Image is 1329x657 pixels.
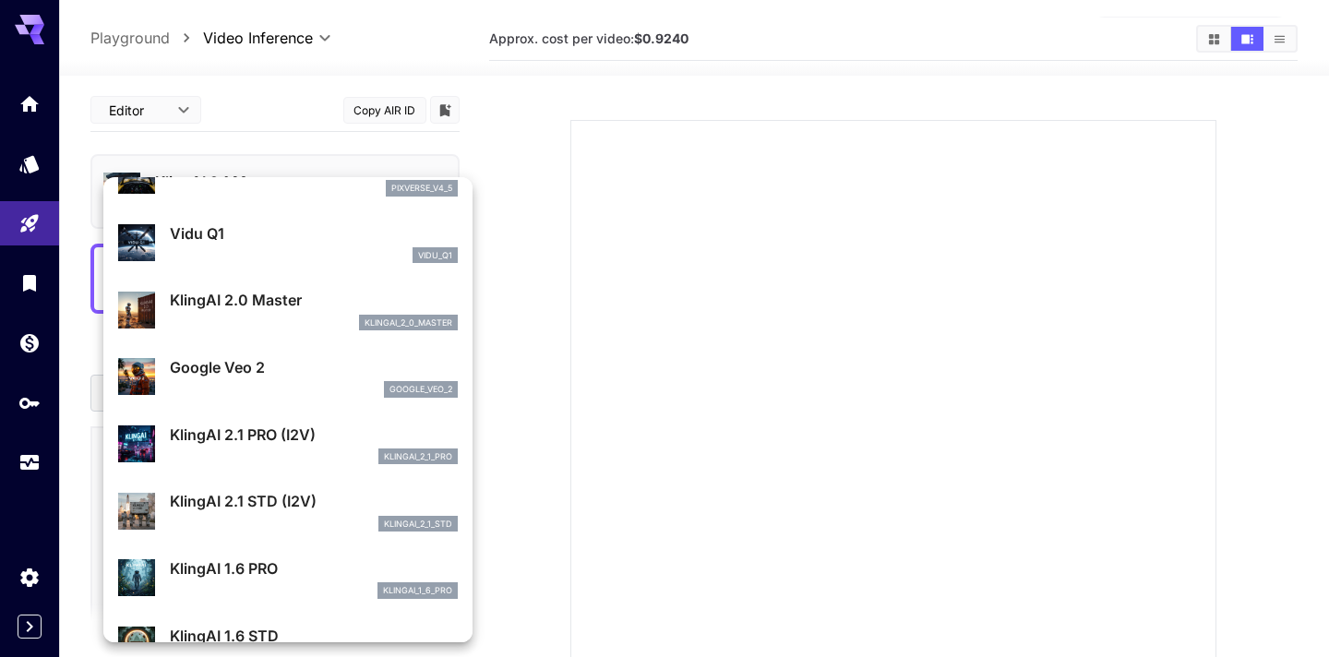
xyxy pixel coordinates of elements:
[118,483,458,539] div: KlingAI 2.1 STD (I2V)klingai_2_1_std
[170,289,458,311] p: KlingAI 2.0 Master
[170,356,458,378] p: Google Veo 2
[170,222,458,245] p: Vidu Q1
[118,215,458,271] div: Vidu Q1vidu_q1
[118,550,458,606] div: KlingAI 1.6 PROklingai_1_6_pro
[118,416,458,472] div: KlingAI 2.1 PRO (I2V)klingai_2_1_pro
[384,450,452,463] p: klingai_2_1_pro
[383,584,452,597] p: klingai_1_6_pro
[418,249,452,262] p: vidu_q1
[391,182,452,195] p: pixverse_v4_5
[170,424,458,446] p: KlingAI 2.1 PRO (I2V)
[389,383,452,396] p: google_veo_2
[118,281,458,338] div: KlingAI 2.0 Masterklingai_2_0_master
[365,317,452,329] p: klingai_2_0_master
[384,518,452,531] p: klingai_2_1_std
[118,349,458,405] div: Google Veo 2google_veo_2
[170,557,458,579] p: KlingAI 1.6 PRO
[170,625,458,647] p: KlingAI 1.6 STD
[170,490,458,512] p: KlingAI 2.1 STD (I2V)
